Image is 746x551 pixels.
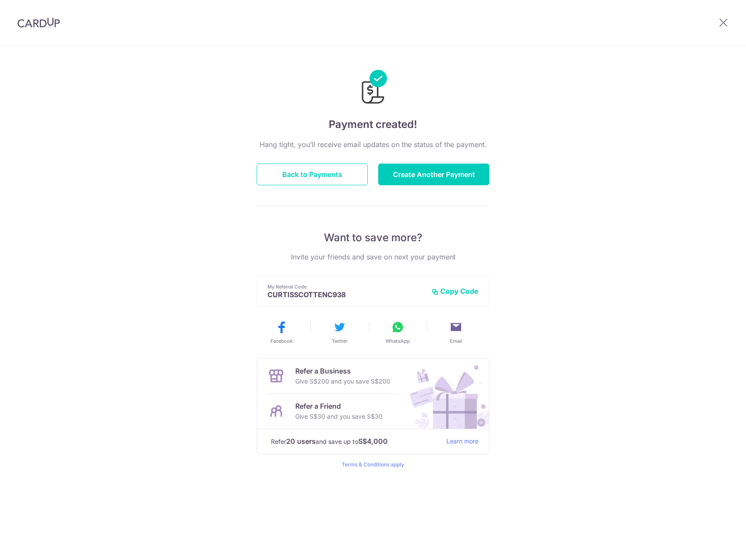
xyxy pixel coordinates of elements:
button: Back to Payments [257,164,368,185]
img: Refer [401,359,489,429]
strong: 20 users [286,436,316,446]
p: Give S$30 and you save S$30 [295,411,383,422]
p: Want to save more? [257,231,489,245]
span: Facebook [271,338,293,344]
p: Refer a Friend [295,401,383,411]
span: WhatsApp [386,338,410,344]
p: Refer a Business [295,366,390,376]
span: Email [450,338,462,344]
button: Create Another Payment [378,164,489,185]
button: WhatsApp [372,320,423,344]
img: CardUp [17,17,60,28]
span: Twitter [332,338,347,344]
button: Facebook [256,320,307,344]
p: Give S$200 and you save S$200 [295,376,390,387]
p: Refer and save up to [271,436,439,447]
p: Hang tight, you’ll receive email updates on the status of the payment. [257,139,489,150]
p: My Referral Code [267,283,425,290]
p: CURTISSCOTTENC938 [267,290,425,299]
a: Terms & Conditions apply [342,461,404,468]
button: Email [430,320,482,344]
a: Learn more [446,436,479,447]
strong: S$4,000 [358,436,388,446]
img: Payments [359,70,387,106]
button: Twitter [314,320,365,344]
h4: Payment created! [257,117,489,132]
p: Invite your friends and save on next your payment [257,252,489,262]
button: Copy Code [432,287,479,295]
